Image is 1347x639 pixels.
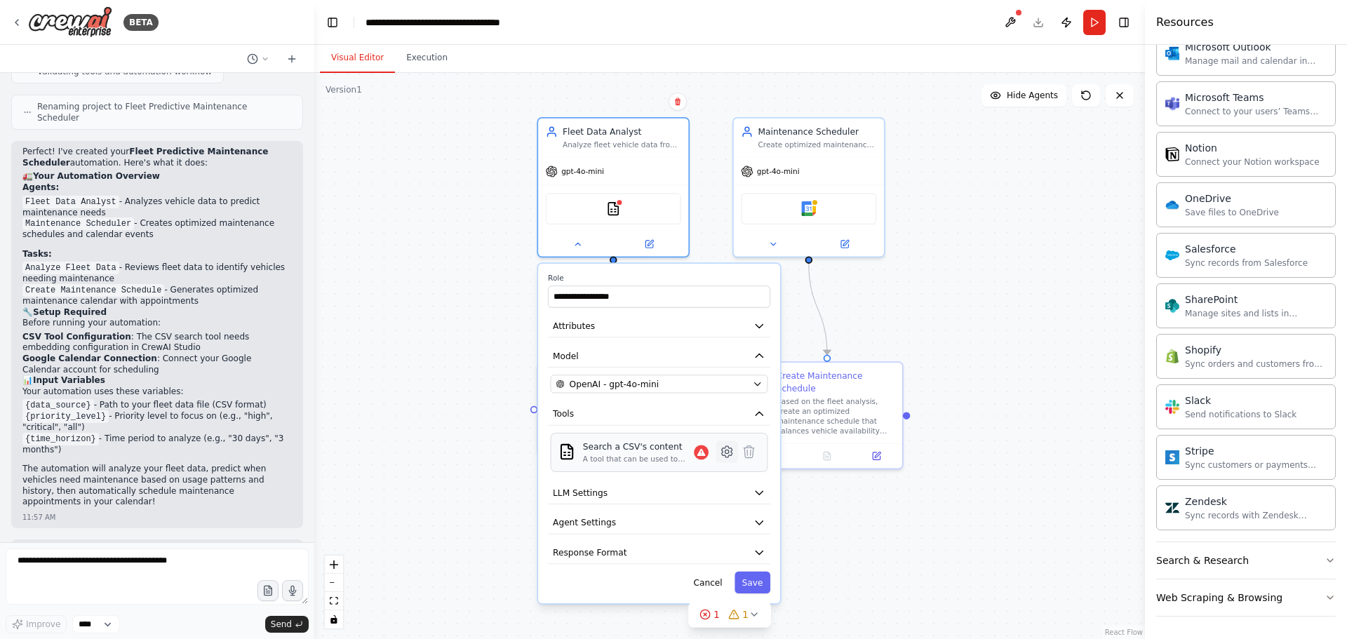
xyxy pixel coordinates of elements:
[563,126,681,137] div: Fleet Data Analyst
[22,411,292,433] li: - Priority level to focus on (e.g., "high", "critical", "all")
[537,117,690,257] div: Fleet Data AnalystAnalyze fleet vehicle data from {data_source} to identify maintenance patterns,...
[22,196,119,208] code: Fleet Data Analyst
[22,433,292,456] li: - Time period to analyze (e.g., "30 days", "3 months")
[1156,542,1336,579] button: Search & Research
[1185,444,1327,458] div: Stripe
[33,307,107,317] strong: Setup Required
[1114,13,1134,32] button: Hide right sidebar
[548,542,770,564] button: Response Format
[561,166,604,176] span: gpt-4o-mini
[22,354,292,375] li: : Connect your Google Calendar account for scheduling
[1185,242,1308,256] div: Salesforce
[33,375,105,385] strong: Input Variables
[22,410,109,423] code: {priority_level}
[758,126,877,137] div: Maintenance Scheduler
[1156,591,1282,605] div: Web Scraping & Browsing
[1165,400,1179,414] img: Slack
[22,318,292,329] p: Before running your automation:
[716,440,737,462] button: Configure tool
[1165,349,1179,363] img: Shopify
[583,455,694,464] div: A tool that can be used to semantic search a query from a CSV's content.
[22,171,292,182] h2: 🚛
[22,218,292,241] li: - Creates optimized maintenance schedules and calendar events
[22,249,52,259] strong: Tasks:
[553,320,595,332] span: Attributes
[1185,106,1327,117] div: Connect to your users’ Teams workspaces
[855,449,897,464] button: Open in side panel
[241,51,275,67] button: Switch to previous chat
[713,607,720,621] span: 1
[6,615,67,633] button: Improve
[810,237,879,252] button: Open in side panel
[777,370,895,394] div: Create Maintenance Schedule
[22,400,292,411] li: - Path to your fleet data file (CSV format)
[1165,501,1179,515] img: Zendesk
[22,196,292,219] li: - Analyzes vehicle data to predict maintenance needs
[688,602,771,628] button: 11
[325,592,343,610] button: fit view
[1185,409,1296,420] div: Send notifications to Slack
[22,182,59,192] strong: Agents:
[1185,343,1327,357] div: Shopify
[22,354,157,363] strong: Google Calendar Connection
[758,140,877,150] div: Create optimized maintenance schedules for the fleet based on predictive analysis, considering ve...
[548,403,770,425] button: Tools
[1185,292,1327,307] div: SharePoint
[563,140,681,150] div: Analyze fleet vehicle data from {data_source} to identify maintenance patterns, predict when vehi...
[553,487,608,499] span: LLM Settings
[37,101,291,123] span: Renaming project to Fleet Predictive Maintenance Scheduler
[1165,147,1179,161] img: Notion
[548,274,770,283] label: Role
[22,262,119,274] code: Analyze Fleet Data
[1165,248,1179,262] img: Salesforce
[22,285,292,307] li: - Generates optimized maintenance calendar with appointments
[686,572,730,593] button: Cancel
[22,332,292,354] li: : The CSV search tool needs embedding configuration in CrewAI Studio
[558,443,575,460] img: CSVSearchTool
[22,147,292,168] p: Perfect! I've created your automation. Here's what it does:
[553,516,616,528] span: Agent Settings
[1165,97,1179,111] img: Microsoft Teams
[732,117,885,257] div: Maintenance SchedulerCreate optimized maintenance schedules for the fleet based on predictive ana...
[1185,191,1279,206] div: OneDrive
[22,375,292,386] h2: 📊
[22,386,292,398] p: Your automation uses these variables:
[22,399,94,412] code: {data_source}
[777,397,895,436] div: Based on the fleet analysis, create an optimized maintenance schedule that balances vehicle avail...
[606,201,621,216] img: CSVSearchTool
[22,262,292,285] li: - Reviews fleet data to identify vehicles needing maintenance
[1185,459,1327,471] div: Sync customers or payments from Stripe
[548,511,770,534] button: Agent Settings
[803,264,833,355] g: Edge from 1a9efdca-3fe5-4d50-99a2-c36691a0a6b7 to f9ac64eb-14ca-4d80-90f2-0b6faa3e8cf9
[325,556,343,628] div: React Flow controls
[669,93,687,111] button: Delete node
[395,43,459,73] button: Execution
[326,84,362,95] div: Version 1
[551,375,768,393] button: OpenAI - gpt-4o-mini
[553,350,579,362] span: Model
[26,619,60,630] span: Improve
[265,616,309,633] button: Send
[1185,55,1327,67] div: Manage mail and calendar in Outlook
[742,607,749,621] span: 1
[553,408,574,419] span: Tools
[583,440,694,452] div: Search a CSV's content
[22,307,292,318] h2: 🔧
[123,14,159,31] div: BETA
[757,166,800,176] span: gpt-4o-mini
[548,315,770,337] button: Attributes
[271,619,292,630] span: Send
[1165,46,1179,60] img: Microsoft Outlook
[1156,553,1249,567] div: Search & Research
[22,217,134,230] code: Maintenance Scheduler
[1165,299,1179,313] img: SharePoint
[325,556,343,574] button: zoom in
[751,361,904,469] div: Create Maintenance ScheduleBased on the fleet analysis, create an optimized maintenance schedule ...
[1185,358,1327,370] div: Sync orders and customers from Shopify
[28,6,112,38] img: Logo
[1185,308,1327,319] div: Manage sites and lists in SharePoint
[1165,198,1179,212] img: OneDrive
[282,580,303,601] button: Click to speak your automation idea
[1007,90,1058,101] span: Hide Agents
[1185,90,1327,105] div: Microsoft Teams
